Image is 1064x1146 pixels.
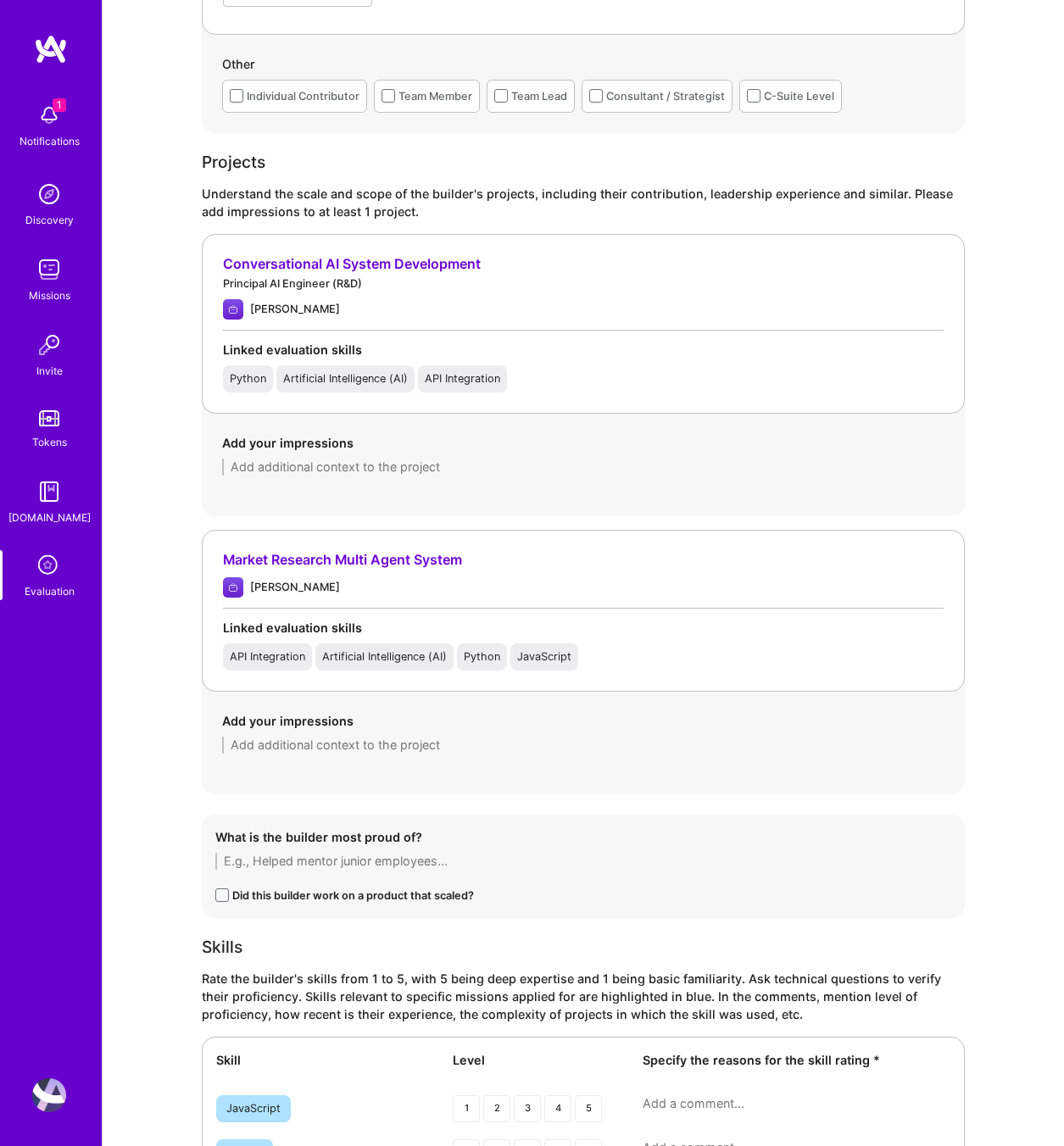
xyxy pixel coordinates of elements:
div: Skill [216,1051,432,1069]
div: Skills [202,938,965,956]
img: teamwork [32,253,66,286]
div: Notifications [19,132,80,150]
div: Missions [29,286,70,304]
div: 3 [514,1095,541,1122]
div: Linked evaluation skills [223,341,944,359]
a: User Avatar [28,1078,70,1112]
span: 1 [53,98,66,112]
div: Rate the builder's skills from 1 to 5, with 5 being deep expertise and 1 being basic familiarity.... [202,970,965,1023]
div: Market Research Multi Agent System [223,551,944,569]
div: API Integration [425,372,500,386]
div: Other [222,55,944,80]
img: discovery [32,177,66,211]
div: 5 [575,1095,602,1122]
div: Artificial Intelligence (AI) [322,650,447,664]
i: icon SelectionTeam [33,550,65,582]
div: Artificial Intelligence (AI) [283,372,408,386]
div: What is the builder most proud of? [215,828,951,846]
div: 4 [544,1095,571,1122]
div: Team Lead [511,87,567,105]
div: [PERSON_NAME] [250,300,340,318]
div: Individual Contributor [247,87,359,105]
img: User Avatar [32,1078,66,1112]
div: C-Suite Level [764,87,834,105]
div: Add your impressions [222,712,944,730]
div: 2 [483,1095,510,1122]
div: Principal AI Engineer (R&D) [223,275,944,292]
div: Python [230,372,266,386]
div: Team Member [398,87,472,105]
div: Consultant / Strategist [606,87,725,105]
div: Python [464,650,500,664]
div: Tokens [32,433,67,451]
img: bell [32,98,66,132]
div: Conversational AI System Development [223,255,944,273]
div: Linked evaluation skills [223,619,944,637]
div: [PERSON_NAME] [250,578,340,596]
div: Evaluation [25,582,75,600]
div: Level [453,1051,622,1069]
img: Company logo [223,299,243,320]
div: Did this builder work on a product that scaled? [232,887,474,904]
div: [DOMAIN_NAME] [8,509,91,526]
div: Specify the reasons for the skill rating * [643,1051,950,1069]
div: Discovery [25,211,74,229]
div: JavaScript [517,650,571,664]
div: API Integration [230,650,305,664]
div: Understand the scale and scope of the builder's projects, including their contribution, leadershi... [202,185,965,220]
div: 1 [453,1095,480,1122]
div: Add your impressions [222,434,944,452]
img: Company logo [223,577,243,598]
img: logo [34,34,68,64]
div: Invite [36,362,63,380]
div: JavaScript [226,1102,281,1115]
div: Projects [202,153,965,171]
img: tokens [39,410,59,426]
img: guide book [32,475,66,509]
img: Invite [32,328,66,362]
